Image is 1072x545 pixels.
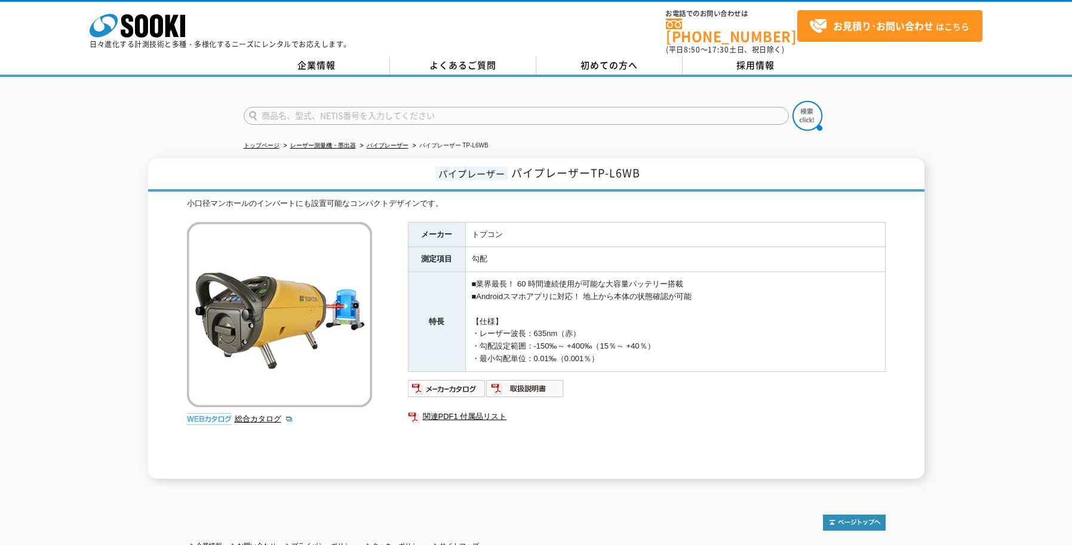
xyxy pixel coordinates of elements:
a: レーザー測量機・墨出器 [290,142,356,149]
div: 小口径マンホールのインバートにも設置可能なコンパクトデザインです。 [187,198,886,210]
span: 17:30 [708,44,729,55]
th: 特長 [408,272,465,372]
p: 日々進化する計測技術と多種・多様化するニーズにレンタルでお応えします。 [90,41,351,48]
td: トプコン [465,222,885,247]
a: よくあるご質問 [390,57,536,75]
a: 企業情報 [244,57,390,75]
a: [PHONE_NUMBER] [666,19,797,43]
span: 初めての方へ [580,58,638,72]
th: メーカー [408,222,465,247]
a: パイプレーザー [367,142,408,149]
a: メーカーカタログ [408,387,486,396]
span: パイプレーザー [435,167,508,180]
a: 初めての方へ [536,57,683,75]
a: 採用情報 [683,57,829,75]
span: パイプレーザーTP-L6WB [511,165,640,181]
img: webカタログ [187,413,232,425]
li: パイプレーザー TP-L6WB [410,140,489,152]
td: 勾配 [465,247,885,272]
strong: お見積り･お問い合わせ [833,19,933,33]
a: 関連PDF1 付属品リスト [408,409,886,424]
span: お電話でのお問い合わせは [666,10,797,17]
span: 8:50 [684,44,701,55]
input: 商品名、型式、NETIS番号を入力してください [244,107,789,125]
img: メーカーカタログ [408,379,486,398]
a: 総合カタログ [235,414,293,423]
a: 取扱説明書 [486,387,564,396]
a: トップページ [244,142,279,149]
img: パイプレーザー TP-L6WB [187,222,372,407]
td: ■業界最長！ 60 時間連続使用が可能な大容量バッテリー搭載 ■Androidスマホアプリに対応！ 地上から本体の状態確認が可能 【仕様】 ・レーザー波長：635nm（赤） ・勾配設定範囲：-1... [465,272,885,372]
span: (平日 ～ 土日、祝日除く) [666,44,784,55]
span: はこちら [809,17,969,35]
img: 取扱説明書 [486,379,564,398]
a: お見積り･お問い合わせはこちら [797,10,982,42]
th: 測定項目 [408,247,465,272]
img: btn_search.png [793,101,822,131]
img: トップページへ [823,515,886,531]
